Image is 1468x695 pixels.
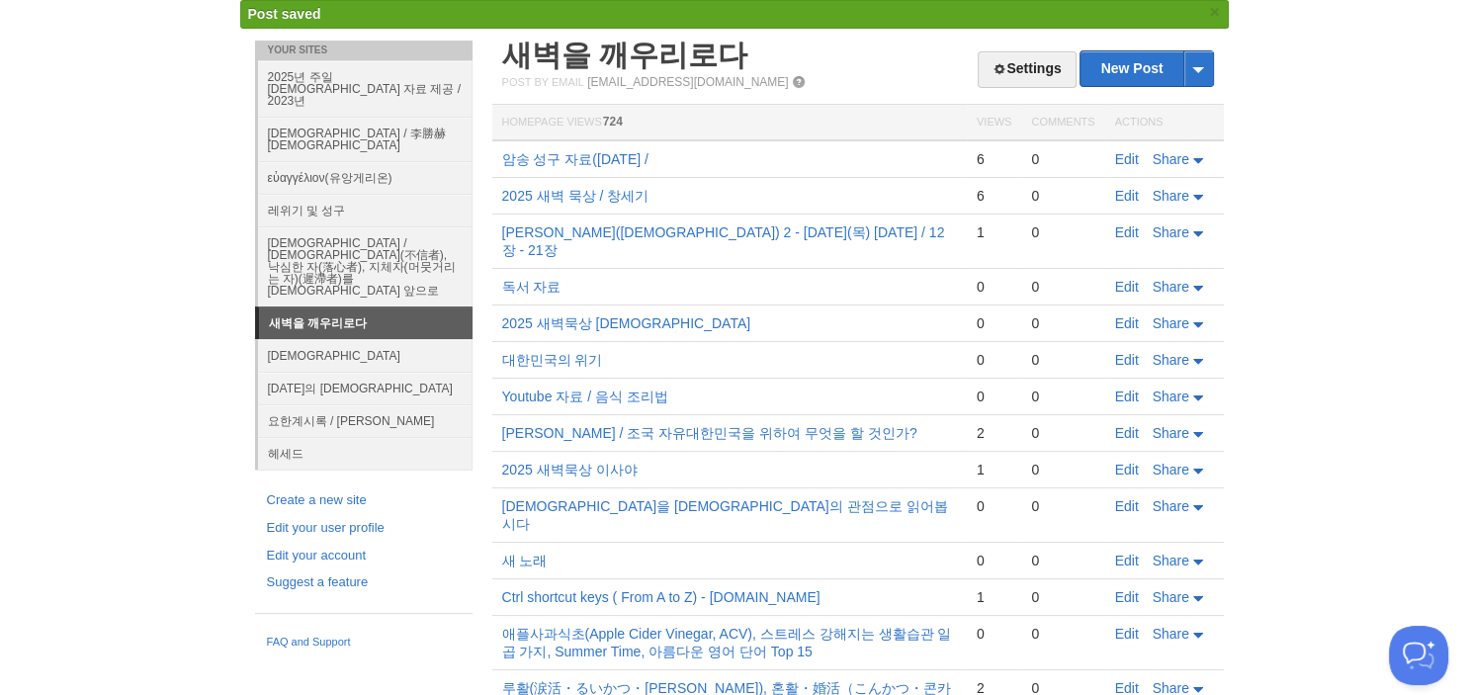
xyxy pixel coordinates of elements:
div: 0 [977,278,1011,296]
span: Post by Email [502,76,584,88]
span: Share [1153,498,1189,514]
span: Share [1153,224,1189,240]
a: Edit [1115,389,1139,404]
th: Homepage Views [492,105,967,141]
a: Edit [1115,315,1139,331]
a: [DEMOGRAPHIC_DATA]을 [DEMOGRAPHIC_DATA]의 관점으로 읽어봅시다 [502,498,948,532]
th: Views [967,105,1021,141]
a: Ctrl shortcut keys ( From A to Z) - [DOMAIN_NAME] [502,589,820,605]
th: Comments [1021,105,1104,141]
a: 새벽을 깨우리로다 [502,39,747,71]
div: 1 [977,223,1011,241]
span: Share [1153,589,1189,605]
a: Edit [1115,589,1139,605]
a: 새벽을 깨우리로다 [259,307,473,339]
a: Edit [1115,553,1139,568]
div: 6 [977,187,1011,205]
span: Share [1153,389,1189,404]
a: [DATE]의 [DEMOGRAPHIC_DATA] [258,372,473,404]
div: 0 [1031,278,1094,296]
a: [DEMOGRAPHIC_DATA] / [DEMOGRAPHIC_DATA](不信者), 낙심한 자(落心者), 지체자(머뭇거리는 자)(遲滯者)를 [DEMOGRAPHIC_DATA] 앞으로 [258,226,473,306]
div: 0 [1031,588,1094,606]
span: Share [1153,279,1189,295]
a: Youtube 자료 / 음식 조리법 [502,389,668,404]
span: Share [1153,151,1189,167]
span: Share [1153,188,1189,204]
a: Edit [1115,425,1139,441]
a: 헤세드 [258,437,473,470]
a: [DEMOGRAPHIC_DATA] [258,339,473,372]
a: 2025년 주일 [DEMOGRAPHIC_DATA] 자료 제공 / 2023년 [258,60,473,117]
a: Create a new site [267,490,461,511]
iframe: Help Scout Beacon - Open [1389,626,1448,685]
div: 0 [1031,187,1094,205]
a: Edit [1115,498,1139,514]
a: New Post [1080,51,1212,86]
span: Share [1153,425,1189,441]
a: Settings [978,51,1076,88]
div: 0 [977,351,1011,369]
a: Edit [1115,188,1139,204]
a: Edit your user profile [267,518,461,539]
div: 0 [1031,552,1094,569]
div: 0 [1031,424,1094,442]
span: Share [1153,315,1189,331]
a: Edit [1115,279,1139,295]
div: 0 [1031,351,1094,369]
a: Edit [1115,626,1139,642]
span: Share [1153,626,1189,642]
div: 0 [1031,314,1094,332]
span: Share [1153,462,1189,478]
div: 0 [977,497,1011,515]
a: 2025 새벽묵상 [DEMOGRAPHIC_DATA] [502,315,751,331]
a: [PERSON_NAME]([DEMOGRAPHIC_DATA]) 2 - [DATE](목) [DATE] / 12장 - 21장 [502,224,945,258]
div: 0 [977,552,1011,569]
a: 요한계시록 / [PERSON_NAME] [258,404,473,437]
div: 6 [977,150,1011,168]
a: [EMAIL_ADDRESS][DOMAIN_NAME] [587,75,788,89]
span: 724 [603,115,623,129]
div: 0 [1031,625,1094,643]
div: 0 [1031,461,1094,478]
div: 0 [977,314,1011,332]
span: Share [1153,553,1189,568]
div: 0 [1031,223,1094,241]
a: 대한민국의 위기 [502,352,603,368]
th: Actions [1105,105,1224,141]
a: Edit [1115,224,1139,240]
a: 2025 새벽 묵상 / 창세기 [502,188,649,204]
a: Edit your account [267,546,461,566]
a: 독서 자료 [502,279,561,295]
a: 새 노래 [502,553,548,568]
div: 0 [1031,388,1094,405]
div: 2 [977,424,1011,442]
a: 암송 성구 자료([DATE] / [502,151,648,167]
div: 0 [1031,150,1094,168]
a: Edit [1115,462,1139,478]
div: 1 [977,588,1011,606]
span: Share [1153,352,1189,368]
a: [PERSON_NAME] / 조국 자유대한민국을 위하여 무엇을 할 것인가? [502,425,917,441]
li: Your Sites [255,41,473,60]
span: Post saved [248,6,321,22]
a: 2025 새벽묵상 이사야 [502,462,638,478]
a: Edit [1115,151,1139,167]
a: Suggest a feature [267,572,461,593]
a: εὐαγγέλιον(유앙게리온) [258,161,473,194]
a: Edit [1115,352,1139,368]
div: 0 [1031,497,1094,515]
div: 0 [977,625,1011,643]
div: 1 [977,461,1011,478]
a: 레위기 및 성구 [258,194,473,226]
div: 0 [977,388,1011,405]
a: [DEMOGRAPHIC_DATA] / 李勝赫[DEMOGRAPHIC_DATA] [258,117,473,161]
a: 애플사과식초(Apple Cider Vinegar, ACV), 스트레스 강해지는 생활습관 일곱 가지, Summer Time, 아름다운 영어 단어 Top 15 [502,626,952,659]
a: FAQ and Support [267,634,461,652]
